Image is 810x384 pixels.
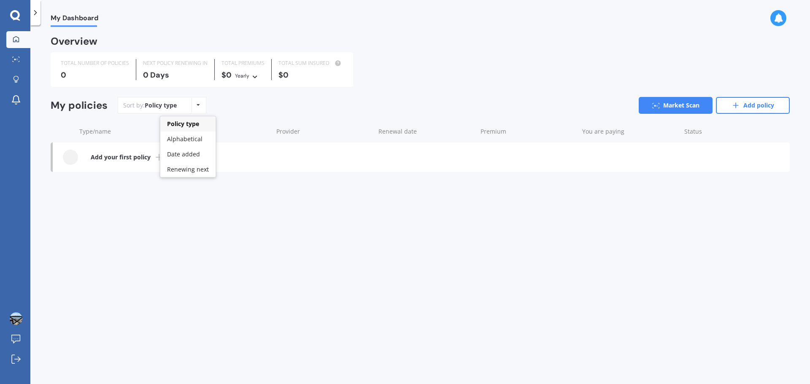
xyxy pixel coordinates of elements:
div: Provider [276,127,372,136]
a: Add your first policy [53,142,790,172]
span: Policy type [167,120,199,128]
div: Overview [51,37,97,46]
span: Renewing next [167,165,209,173]
span: My Dashboard [51,14,98,25]
div: Premium [481,127,576,136]
div: Type/name [79,127,270,136]
b: Add your first policy [91,153,151,161]
div: TOTAL NUMBER OF POLICIES [61,59,129,67]
div: TOTAL SUM INSURED [278,59,343,67]
div: Sort by: [123,101,177,110]
div: Renewal date [378,127,474,136]
span: Alphabetical [167,135,202,143]
div: You are paying [582,127,678,136]
a: Market Scan [639,97,713,114]
div: $0 [278,71,343,79]
div: 0 Days [143,71,208,79]
div: Status [684,127,748,136]
div: TOTAL PREMIUMS [221,59,265,67]
span: Date added [167,150,200,158]
img: ACg8ocIxKKA3CqqPLDzVMSj1vBSe8SCPfFlOt_95v7DpjSyF2dm_6hk=s96-c [10,312,22,325]
div: My policies [51,99,108,112]
div: Policy type [145,101,177,110]
div: 0 [61,71,129,79]
a: Add policy [716,97,790,114]
div: $0 [221,71,265,80]
div: NEXT POLICY RENEWING IN [143,59,208,67]
div: Yearly [235,72,249,80]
